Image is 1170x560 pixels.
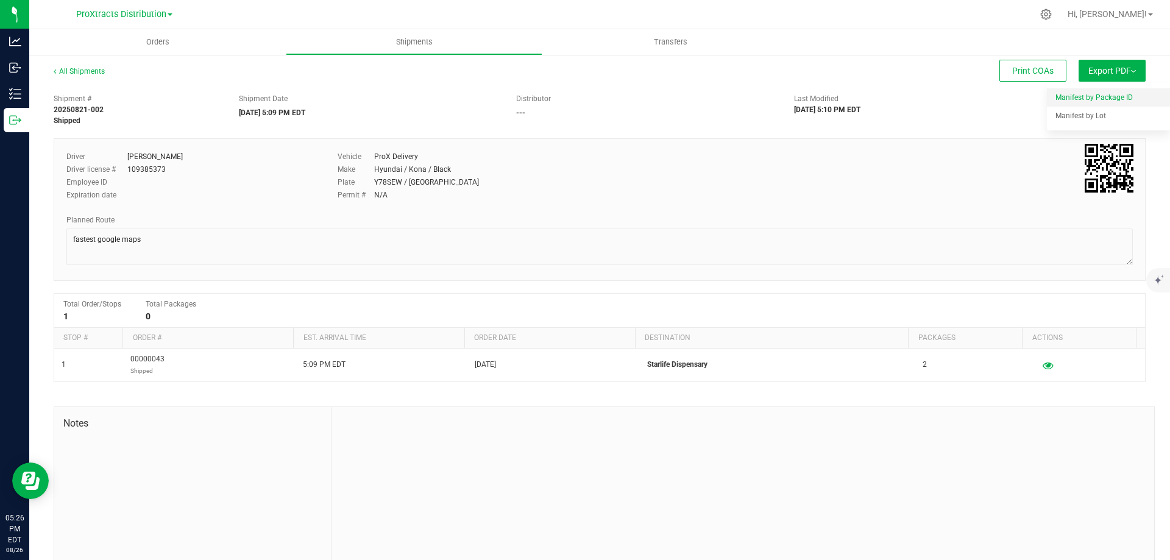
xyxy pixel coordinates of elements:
[1055,112,1106,120] span: Manifest by Lot
[999,60,1066,82] button: Print COAs
[637,37,704,48] span: Transfers
[63,300,121,308] span: Total Order/Stops
[54,93,221,104] span: Shipment #
[338,190,374,200] label: Permit #
[374,164,451,175] div: Hyundai / Kona / Black
[1022,328,1136,349] th: Actions
[286,29,542,55] a: Shipments
[122,328,293,349] th: Order #
[1055,93,1133,102] span: Manifest by Package ID
[130,353,165,377] span: 00000043
[923,359,927,370] span: 2
[516,108,525,117] strong: ---
[635,328,908,349] th: Destination
[647,359,908,370] p: Starlife Dispensary
[303,359,346,370] span: 5:09 PM EDT
[794,105,860,114] strong: [DATE] 5:10 PM EDT
[293,328,464,349] th: Est. arrival time
[1079,60,1146,82] button: Export PDF
[66,151,127,162] label: Driver
[29,29,286,55] a: Orders
[66,216,115,224] span: Planned Route
[239,93,288,104] label: Shipment Date
[66,177,127,188] label: Employee ID
[239,108,305,117] strong: [DATE] 5:09 PM EDT
[76,9,166,19] span: ProXtracts Distribution
[338,151,374,162] label: Vehicle
[1012,66,1054,76] span: Print COAs
[12,463,49,499] iframe: Resource center
[54,67,105,76] a: All Shipments
[54,328,122,349] th: Stop #
[130,37,186,48] span: Orders
[9,88,21,100] inline-svg: Inventory
[338,177,374,188] label: Plate
[66,164,127,175] label: Driver license #
[63,416,322,431] span: Notes
[5,512,24,545] p: 05:26 PM EDT
[130,365,165,377] p: Shipped
[66,190,127,200] label: Expiration date
[9,35,21,48] inline-svg: Analytics
[54,116,80,125] strong: Shipped
[464,328,635,349] th: Order date
[374,190,388,200] div: N/A
[380,37,449,48] span: Shipments
[1085,144,1133,193] qrcode: 20250821-002
[9,62,21,74] inline-svg: Inbound
[9,114,21,126] inline-svg: Outbound
[542,29,799,55] a: Transfers
[908,328,1022,349] th: Packages
[63,311,68,321] strong: 1
[5,545,24,555] p: 08/26
[794,93,838,104] label: Last Modified
[1068,9,1147,19] span: Hi, [PERSON_NAME]!
[1085,144,1133,193] img: Scan me!
[54,105,104,114] strong: 20250821-002
[146,300,196,308] span: Total Packages
[374,177,479,188] div: Y78SEW / [GEOGRAPHIC_DATA]
[338,164,374,175] label: Make
[127,164,166,175] div: 109385373
[127,151,183,162] div: [PERSON_NAME]
[1038,9,1054,20] div: Manage settings
[1088,66,1136,76] span: Export PDF
[374,151,418,162] div: ProX Delivery
[516,93,551,104] label: Distributor
[146,311,151,321] strong: 0
[62,359,66,370] span: 1
[475,359,496,370] span: [DATE]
